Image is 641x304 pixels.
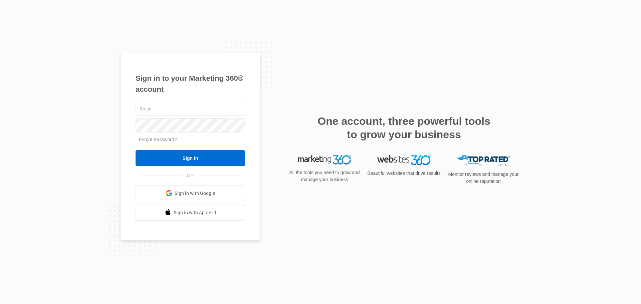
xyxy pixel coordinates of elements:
[315,114,492,141] h2: One account, three powerful tools to grow your business
[446,171,521,185] p: Monitor reviews and manage your online reputation
[174,209,216,216] span: Sign in with Apple Id
[182,172,199,179] span: OR
[136,185,245,201] a: Sign in with Google
[377,155,431,165] img: Websites 360
[136,73,245,95] h1: Sign in to your Marketing 360® account
[136,102,245,116] input: Email
[298,155,351,165] img: Marketing 360
[175,190,215,197] span: Sign in with Google
[139,137,177,142] a: Forgot Password?
[457,155,510,166] img: Top Rated Local
[287,169,362,183] p: All the tools you need to grow and manage your business
[367,170,441,177] p: Beautiful websites that drive results
[136,205,245,221] a: Sign in with Apple Id
[136,150,245,166] input: Sign In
